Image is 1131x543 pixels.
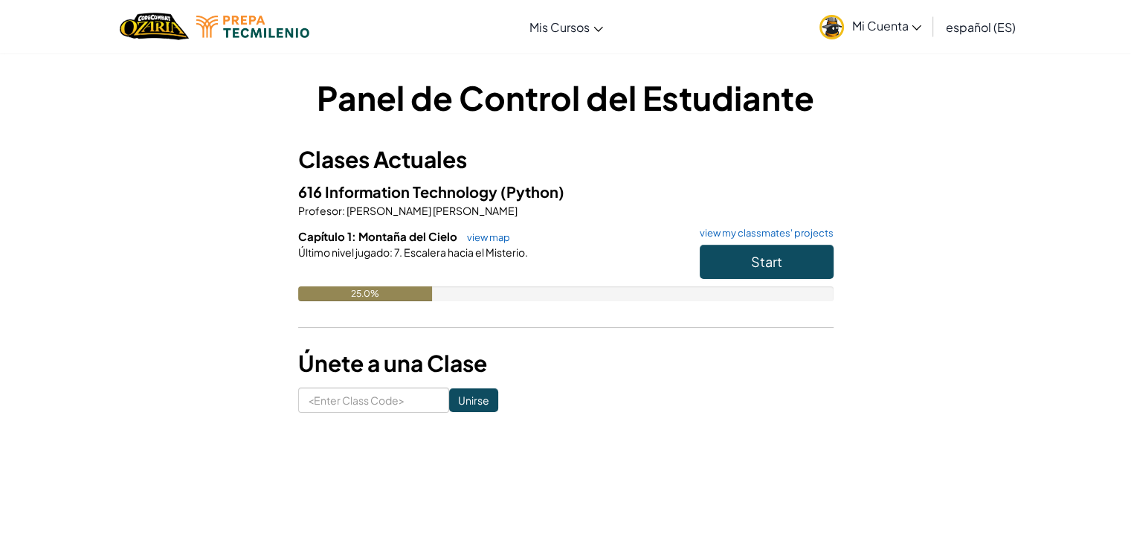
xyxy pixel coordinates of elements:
[298,245,390,259] span: Último nivel jugado
[298,229,460,243] span: Capítulo 1: Montaña del Cielo
[298,388,449,413] input: <Enter Class Code>
[812,3,929,50] a: Mi Cuenta
[700,245,834,279] button: Start
[529,19,590,35] span: Mis Cursos
[196,16,309,38] img: Tecmilenio logo
[298,204,342,217] span: Profesor
[120,11,189,42] a: Ozaria by CodeCombat logo
[460,231,510,243] a: view map
[751,253,782,270] span: Start
[945,19,1015,35] span: español (ES)
[402,245,528,259] span: Escalera hacia el Misterio.
[522,7,610,47] a: Mis Cursos
[500,182,564,201] span: (Python)
[342,204,345,217] span: :
[692,228,834,238] a: view my classmates' projects
[298,182,500,201] span: 616 Information Technology
[298,143,834,176] h3: Clases Actuales
[298,286,432,301] div: 25.0%
[298,347,834,380] h3: Únete a una Clase
[393,245,402,259] span: 7.
[298,74,834,121] h1: Panel de Control del Estudiante
[120,11,189,42] img: Home
[819,15,844,39] img: avatar
[938,7,1022,47] a: español (ES)
[345,204,518,217] span: [PERSON_NAME] [PERSON_NAME]
[390,245,393,259] span: :
[449,388,498,412] input: Unirse
[851,18,921,33] span: Mi Cuenta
